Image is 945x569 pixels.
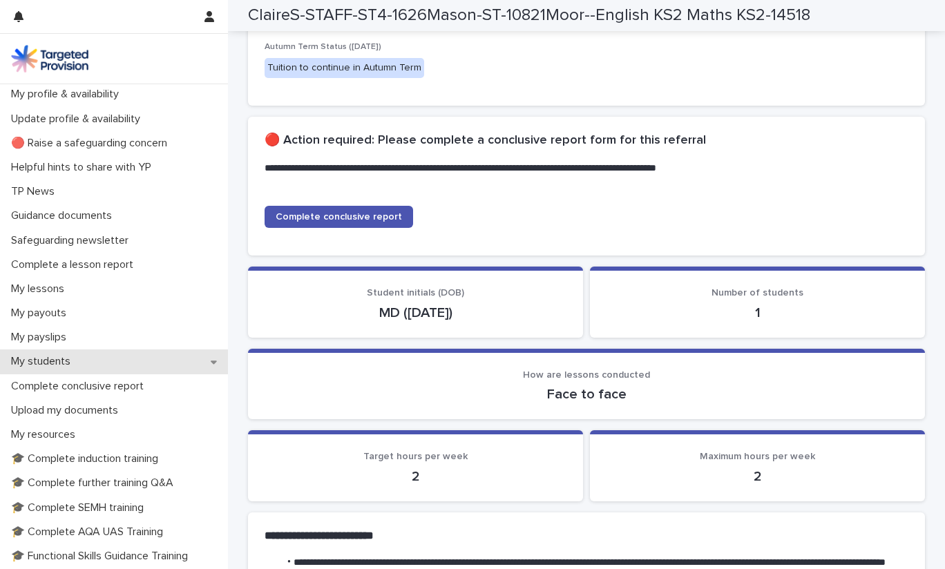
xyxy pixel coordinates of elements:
p: Face to face [265,386,908,403]
p: Complete a lesson report [6,258,144,271]
p: My profile & availability [6,88,130,101]
h2: ClaireS-STAFF-ST4-1626Mason-ST-10821Moor--English KS2 Maths KS2-14518 [248,6,810,26]
p: My lessons [6,282,75,296]
p: 🎓 Functional Skills Guidance Training [6,550,199,563]
p: Helpful hints to share with YP [6,161,162,174]
p: Update profile & availability [6,113,151,126]
span: Student initials (DOB) [367,288,464,298]
p: Complete conclusive report [6,380,155,393]
p: My payouts [6,307,77,320]
p: Safeguarding newsletter [6,234,140,247]
p: 🎓 Complete induction training [6,452,169,465]
span: Maximum hours per week [700,452,815,461]
p: My resources [6,428,86,441]
p: My students [6,355,82,368]
span: Number of students [712,288,803,298]
span: Complete conclusive report [276,212,402,222]
p: My payslips [6,331,77,344]
p: 2 [607,468,908,485]
p: Upload my documents [6,404,129,417]
p: 1 [607,305,908,321]
span: Autumn Term Status ([DATE]) [265,43,381,51]
p: 🎓 Complete further training Q&A [6,476,184,490]
p: TP News [6,185,66,198]
span: How are lessons conducted [523,370,650,380]
img: M5nRWzHhSzIhMunXDL62 [11,45,88,73]
p: 🎓 Complete AQA UAS Training [6,525,174,539]
p: Guidance documents [6,209,123,222]
p: MD ([DATE]) [265,305,566,321]
h2: 🔴 Action required: Please complete a conclusive report form for this referral [265,133,706,148]
span: Target hours per week [363,452,468,461]
a: Complete conclusive report [265,206,413,228]
p: 2 [265,468,566,485]
p: 🎓 Complete SEMH training [6,501,155,514]
p: 🔴 Raise a safeguarding concern [6,137,178,150]
div: Tuition to continue in Autumn Term [265,58,424,78]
